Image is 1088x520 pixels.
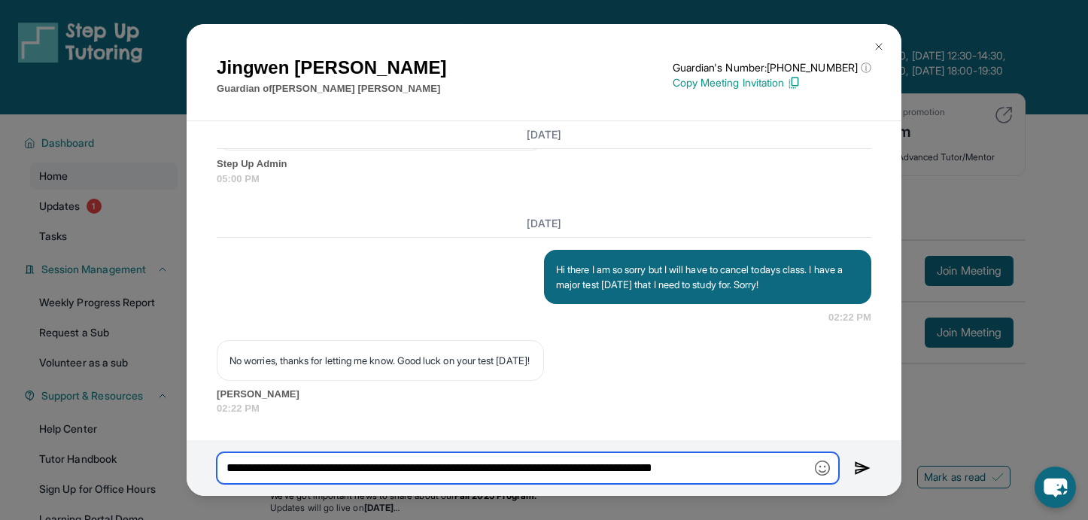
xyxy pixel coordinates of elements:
[854,459,871,477] img: Send icon
[217,216,871,231] h3: [DATE]
[217,54,447,81] h1: Jingwen [PERSON_NAME]
[787,76,801,90] img: Copy Icon
[217,401,871,416] span: 02:22 PM
[673,75,871,90] p: Copy Meeting Invitation
[217,127,871,142] h3: [DATE]
[217,387,871,402] span: [PERSON_NAME]
[873,41,885,53] img: Close Icon
[815,461,830,476] img: Emoji
[229,353,531,368] p: No worries, thanks for letting me know. Good luck on your test [DATE]!
[861,60,871,75] span: ⓘ
[1035,467,1076,508] button: chat-button
[673,60,871,75] p: Guardian's Number: [PHONE_NUMBER]
[217,157,871,172] span: Step Up Admin
[556,262,859,292] p: Hi there I am so sorry but I will have to cancel todays class. I have a major test [DATE] that I ...
[217,81,447,96] p: Guardian of [PERSON_NAME] [PERSON_NAME]
[217,172,871,187] span: 05:00 PM
[828,310,871,325] span: 02:22 PM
